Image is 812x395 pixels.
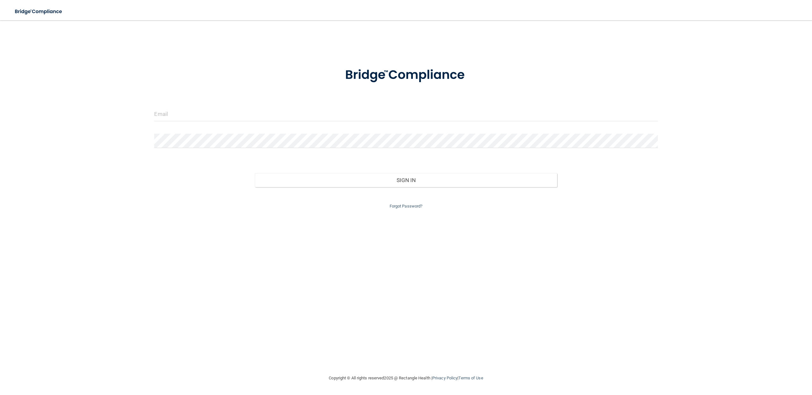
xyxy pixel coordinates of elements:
[154,107,658,121] input: Email
[255,173,557,187] button: Sign In
[458,376,483,380] a: Terms of Use
[432,376,457,380] a: Privacy Policy
[332,59,480,92] img: bridge_compliance_login_screen.278c3ca4.svg
[290,368,522,388] div: Copyright © All rights reserved 2025 @ Rectangle Health | |
[10,5,68,18] img: bridge_compliance_login_screen.278c3ca4.svg
[390,204,423,208] a: Forgot Password?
